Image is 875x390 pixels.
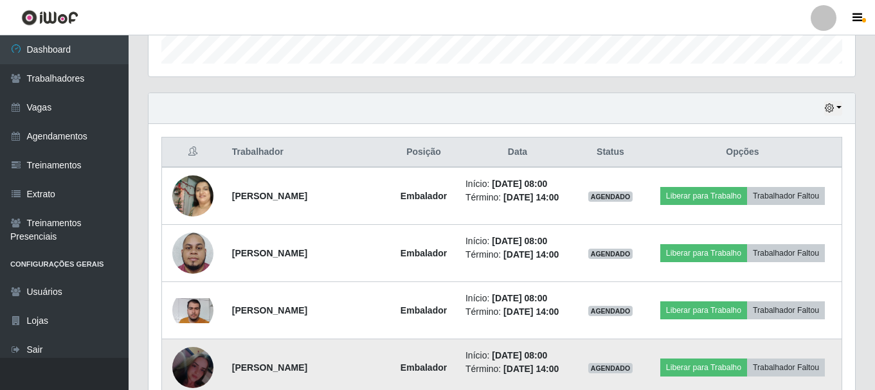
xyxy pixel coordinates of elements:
[465,177,570,191] li: Início:
[588,363,633,373] span: AGENDADO
[172,226,213,280] img: 1716661662747.jpeg
[401,305,447,315] strong: Embalador
[465,191,570,204] li: Término:
[644,137,842,168] th: Opções
[503,306,559,317] time: [DATE] 14:00
[503,249,559,260] time: [DATE] 14:00
[747,359,825,377] button: Trabalhador Faltou
[172,298,213,323] img: 1744807686842.jpeg
[503,192,559,202] time: [DATE] 14:00
[465,362,570,376] li: Término:
[588,306,633,316] span: AGENDADO
[660,244,747,262] button: Liberar para Trabalho
[465,292,570,305] li: Início:
[465,349,570,362] li: Início:
[660,359,747,377] button: Liberar para Trabalho
[390,137,458,168] th: Posição
[492,350,547,360] time: [DATE] 08:00
[465,305,570,319] li: Término:
[232,191,307,201] strong: [PERSON_NAME]
[401,248,447,258] strong: Embalador
[232,362,307,373] strong: [PERSON_NAME]
[172,168,213,223] img: 1707916036047.jpeg
[492,236,547,246] time: [DATE] 08:00
[232,305,307,315] strong: [PERSON_NAME]
[588,191,633,202] span: AGENDADO
[747,301,825,319] button: Trabalhador Faltou
[401,191,447,201] strong: Embalador
[747,187,825,205] button: Trabalhador Faltou
[588,249,633,259] span: AGENDADO
[660,301,747,319] button: Liberar para Trabalho
[21,10,78,26] img: CoreUI Logo
[465,235,570,248] li: Início:
[224,137,390,168] th: Trabalhador
[492,293,547,303] time: [DATE] 08:00
[577,137,644,168] th: Status
[660,187,747,205] button: Liberar para Trabalho
[747,244,825,262] button: Trabalhador Faltou
[465,248,570,261] li: Término:
[232,248,307,258] strong: [PERSON_NAME]
[401,362,447,373] strong: Embalador
[503,364,559,374] time: [DATE] 14:00
[458,137,577,168] th: Data
[492,179,547,189] time: [DATE] 08:00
